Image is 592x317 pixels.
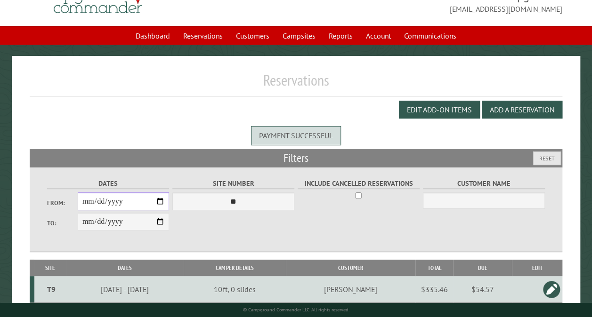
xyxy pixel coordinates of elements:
div: Payment successful [251,126,341,145]
th: Camper Details [184,260,286,276]
label: Include Cancelled Reservations [298,178,420,189]
th: Due [453,260,512,276]
h2: Filters [30,149,562,167]
td: 10ft, 0 slides [184,276,286,303]
div: [DATE] - [DATE] [67,285,182,294]
th: Dates [66,260,184,276]
th: Total [415,260,453,276]
small: © Campground Commander LLC. All rights reserved. [243,307,349,313]
button: Edit Add-on Items [399,101,480,119]
td: [PERSON_NAME] [286,276,415,303]
a: Campsites [277,27,321,45]
a: Customers [230,27,275,45]
a: Communications [398,27,462,45]
a: Reports [323,27,358,45]
label: Customer Name [423,178,545,189]
a: Account [360,27,397,45]
th: Site [34,260,66,276]
button: Reset [533,151,561,165]
div: T9 [38,285,65,294]
th: Customer [286,260,415,276]
a: Reservations [178,27,228,45]
td: $54.57 [453,276,512,303]
button: Add a Reservation [482,101,562,119]
label: From: [47,198,78,207]
h1: Reservations [30,71,562,97]
th: Edit [512,260,562,276]
a: Dashboard [130,27,176,45]
td: $335.46 [415,276,453,303]
label: Site Number [172,178,294,189]
label: Dates [47,178,169,189]
label: To: [47,219,78,228]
